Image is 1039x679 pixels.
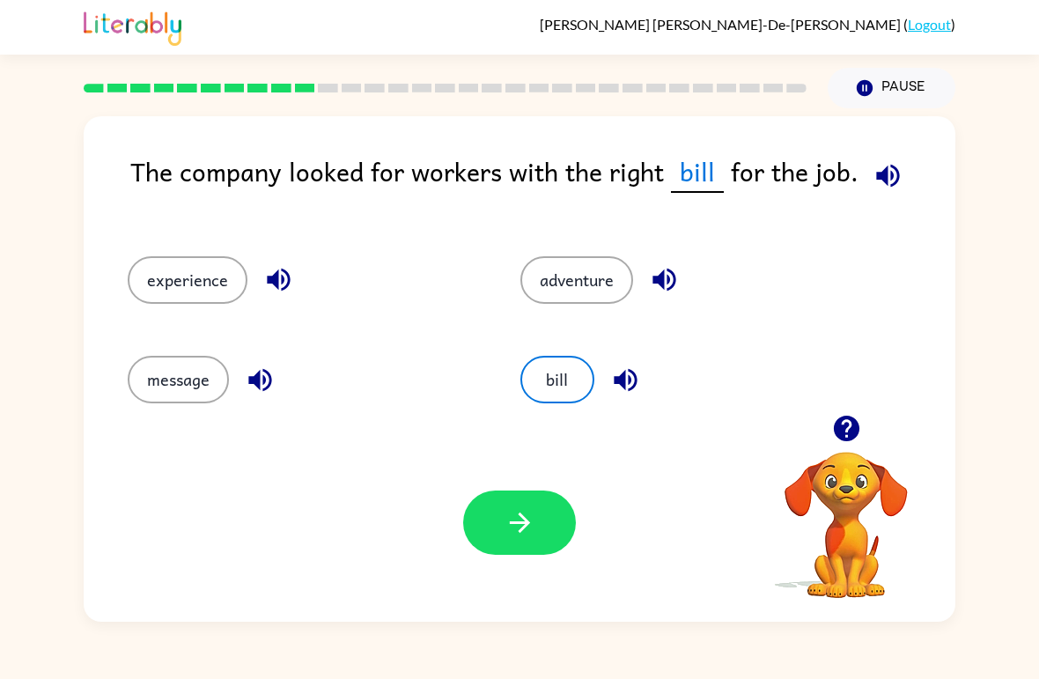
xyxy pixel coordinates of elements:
[758,424,934,601] video: Your browser must support playing .mp4 files to use Literably. Please try using another browser.
[828,68,955,108] button: Pause
[540,16,955,33] div: ( )
[908,16,951,33] a: Logout
[671,151,724,193] span: bill
[540,16,903,33] span: [PERSON_NAME] [PERSON_NAME]-De-[PERSON_NAME]
[128,356,229,403] button: message
[520,356,594,403] button: bill
[128,256,247,304] button: experience
[130,151,955,221] div: The company looked for workers with the right for the job.
[84,7,181,46] img: Literably
[520,256,633,304] button: adventure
